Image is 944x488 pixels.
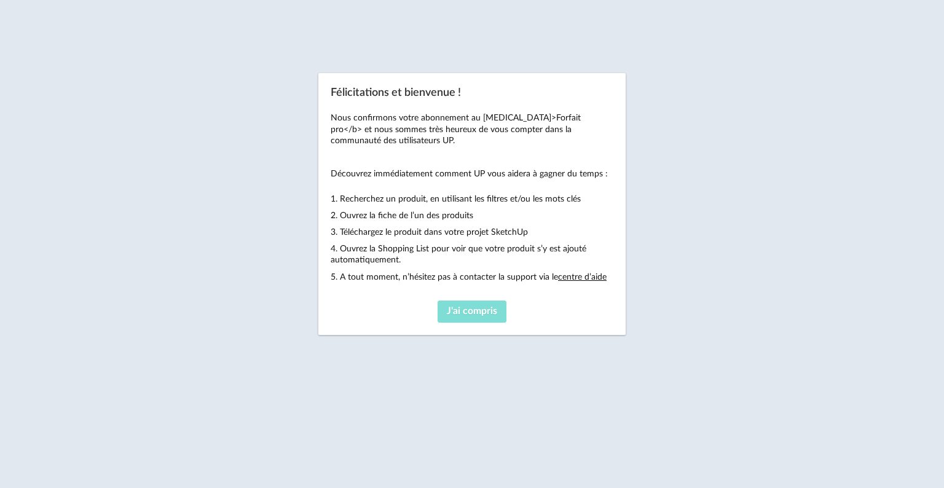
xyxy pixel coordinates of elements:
[331,112,613,146] p: Nous confirmons votre abonnement au [MEDICAL_DATA]>Forfait pro</b> et nous sommes très heureux de...
[447,306,497,316] span: J'ai compris
[331,227,613,238] p: 3. Téléchargez le produit dans votre projet SketchUp
[558,273,607,281] a: centre d’aide
[331,243,613,266] p: 4. Ouvrez la Shopping List pour voir que votre produit s’y est ajouté automatiquement.
[331,210,613,221] p: 2. Ouvrez la fiche de l’un des produits
[331,194,613,205] p: 1. Recherchez un produit, en utilisant les filtres et/ou les mots clés
[331,272,613,283] p: 5. A tout moment, n’hésitez pas à contacter la support via le
[318,73,626,335] div: Félicitations et bienvenue !
[438,301,506,323] button: J'ai compris
[331,87,461,98] span: Félicitations et bienvenue !
[331,168,613,179] p: Découvrez immédiatement comment UP vous aidera à gagner du temps :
